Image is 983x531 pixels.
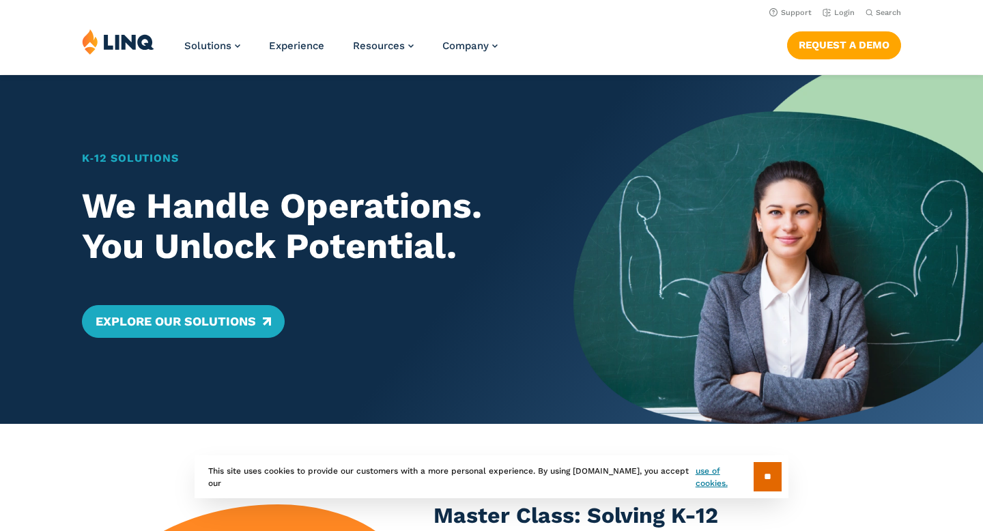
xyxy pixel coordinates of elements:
[184,40,240,52] a: Solutions
[876,8,901,17] span: Search
[823,8,855,17] a: Login
[82,305,285,338] a: Explore Our Solutions
[82,150,533,167] h1: K‑12 Solutions
[82,29,154,55] img: LINQ | K‑12 Software
[573,75,983,424] img: Home Banner
[696,465,754,489] a: use of cookies.
[787,29,901,59] nav: Button Navigation
[866,8,901,18] button: Open Search Bar
[195,455,788,498] div: This site uses cookies to provide our customers with a more personal experience. By using [DOMAIN...
[442,40,498,52] a: Company
[353,40,405,52] span: Resources
[769,8,812,17] a: Support
[353,40,414,52] a: Resources
[269,40,324,52] a: Experience
[442,40,489,52] span: Company
[82,186,533,268] h2: We Handle Operations. You Unlock Potential.
[184,29,498,74] nav: Primary Navigation
[184,40,231,52] span: Solutions
[787,31,901,59] a: Request a Demo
